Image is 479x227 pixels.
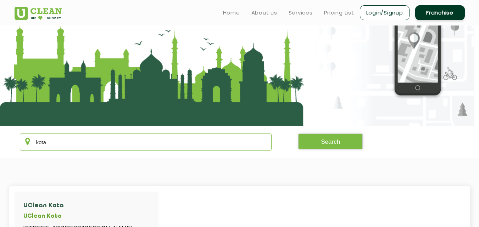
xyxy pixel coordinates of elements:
a: Franchise [415,5,465,20]
h5: UClean Kota [23,213,133,220]
a: Pricing List [324,8,354,17]
input: Enter city/area/pin Code [20,134,272,151]
a: Login/Signup [360,5,410,20]
button: Search [298,134,363,149]
a: Home [223,8,240,17]
img: UClean Laundry and Dry Cleaning [15,7,62,20]
h4: UClean Kota [23,202,133,209]
a: About us [251,8,277,17]
a: Services [289,8,313,17]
